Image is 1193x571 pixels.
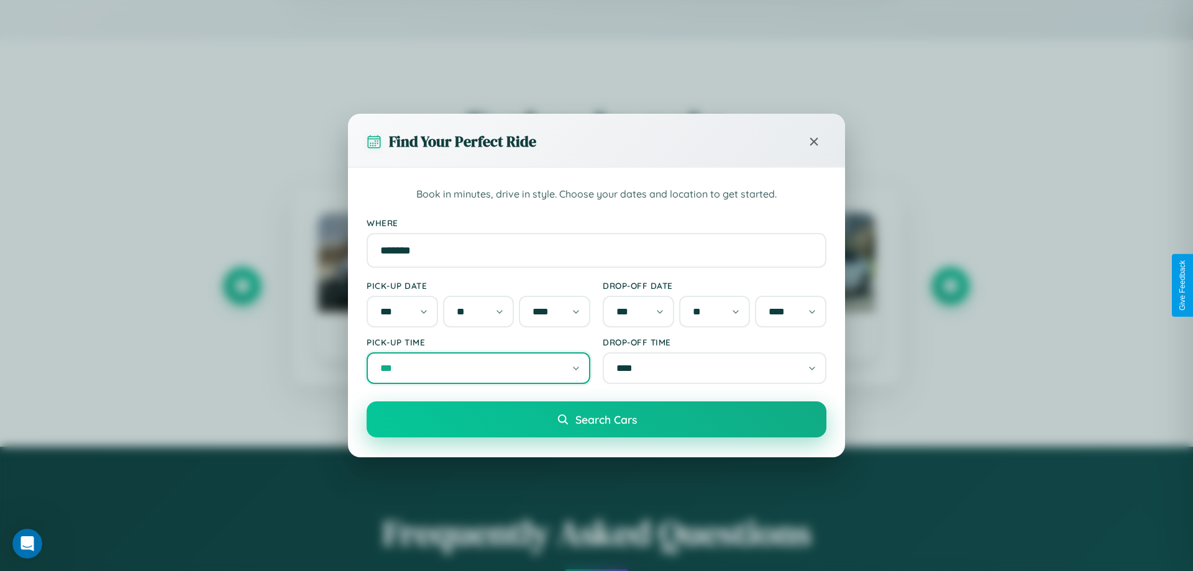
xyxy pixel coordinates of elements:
h3: Find Your Perfect Ride [389,131,536,152]
button: Search Cars [367,401,826,437]
label: Drop-off Time [603,337,826,347]
label: Pick-up Time [367,337,590,347]
p: Book in minutes, drive in style. Choose your dates and location to get started. [367,186,826,203]
label: Drop-off Date [603,280,826,291]
label: Pick-up Date [367,280,590,291]
label: Where [367,217,826,228]
span: Search Cars [575,413,637,426]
